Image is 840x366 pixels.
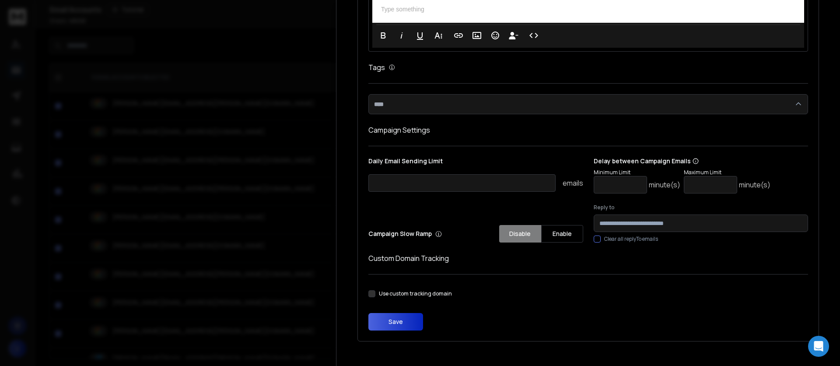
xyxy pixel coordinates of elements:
[368,253,808,264] h1: Custom Domain Tracking
[368,157,583,169] p: Daily Email Sending Limit
[563,178,583,188] p: emails
[604,236,658,243] label: Clear all replyTo emails
[649,179,680,190] p: minute(s)
[541,225,583,243] button: Enable
[412,27,428,44] button: Underline (⌘U)
[499,225,541,243] button: Disable
[368,62,385,73] h1: Tags
[450,27,467,44] button: Insert Link (⌘K)
[684,169,770,176] p: Maximum Limit
[368,313,423,331] button: Save
[594,157,770,165] p: Delay between Campaign Emails
[368,125,808,135] h1: Campaign Settings
[594,169,680,176] p: Minimum Limit
[379,290,452,297] label: Use custom tracking domain
[487,27,504,44] button: Emoticons
[430,27,447,44] button: More Text
[469,27,485,44] button: Insert Image (⌘P)
[739,179,770,190] p: minute(s)
[808,336,829,357] div: Open Intercom Messenger
[525,27,542,44] button: Code View
[594,204,808,211] label: Reply to
[505,27,522,44] button: Insert Unsubscribe Link
[368,229,442,238] p: Campaign Slow Ramp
